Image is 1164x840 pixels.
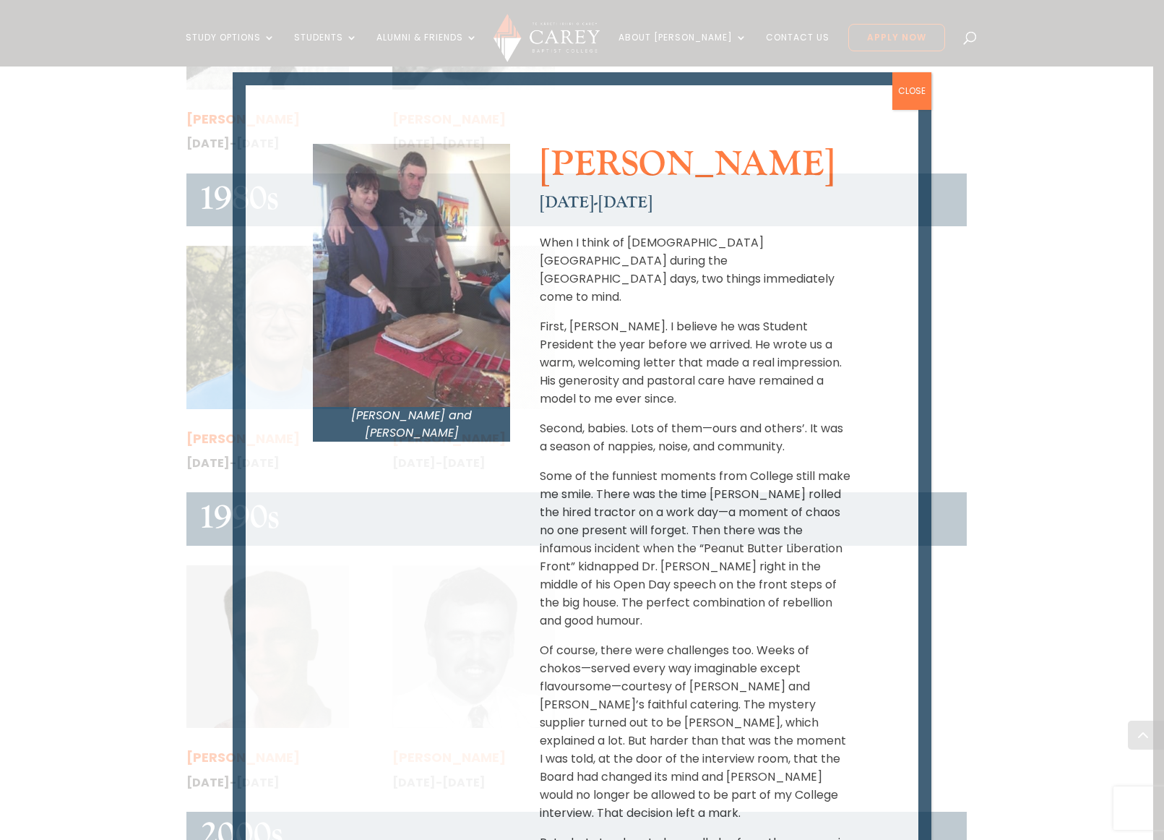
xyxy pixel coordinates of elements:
[540,317,850,419] p: First, [PERSON_NAME]. I believe he was Student President the year before we arrived. He wrote us ...
[540,233,850,317] p: When I think of [DEMOGRAPHIC_DATA][GEOGRAPHIC_DATA] during the [GEOGRAPHIC_DATA] days, two things...
[540,144,850,193] h2: [PERSON_NAME]
[540,641,850,833] p: Of course, there were challenges too. Weeks of chokos—served every way imaginable except flavours...
[892,72,931,110] button: Close
[313,407,510,442] p: [PERSON_NAME] and [PERSON_NAME]
[540,467,850,641] p: Some of the funniest moments from College still make me smile. There was the time [PERSON_NAME] r...
[540,193,850,219] h4: [DATE]-[DATE]
[313,144,510,407] img: Mark Pierson
[540,419,850,467] p: Second, babies. Lots of them—ours and others’. It was a season of nappies, noise, and community.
